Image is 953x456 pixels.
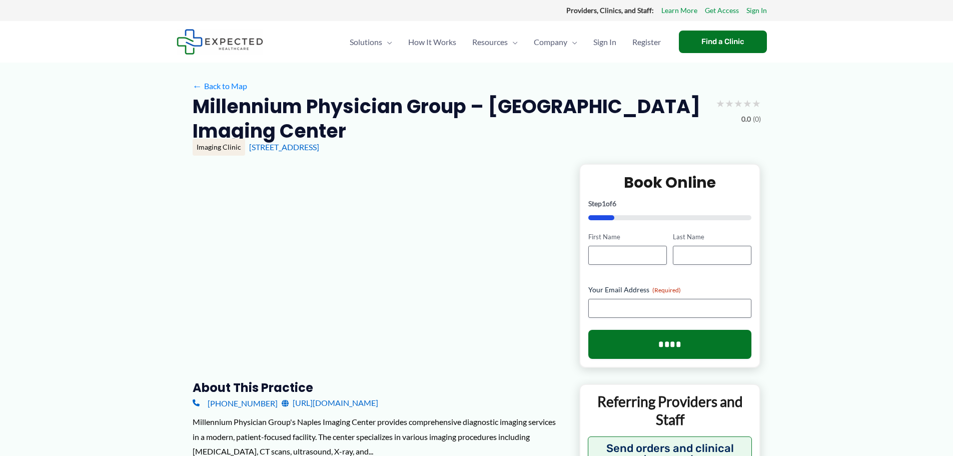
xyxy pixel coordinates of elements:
a: ←Back to Map [193,79,247,94]
span: Menu Toggle [508,25,518,60]
a: Find a Clinic [679,31,767,53]
strong: Providers, Clinics, and Staff: [566,6,654,15]
a: SolutionsMenu Toggle [342,25,400,60]
a: How It Works [400,25,464,60]
a: [STREET_ADDRESS] [249,142,319,152]
span: ← [193,81,202,91]
h2: Book Online [588,173,752,192]
a: Learn More [661,4,697,17]
nav: Primary Site Navigation [342,25,669,60]
span: Sign In [593,25,616,60]
span: (0) [753,113,761,126]
div: Imaging Clinic [193,139,245,156]
p: Step of [588,200,752,207]
span: How It Works [408,25,456,60]
a: Register [624,25,669,60]
a: ResourcesMenu Toggle [464,25,526,60]
span: Resources [472,25,508,60]
a: Get Access [705,4,739,17]
span: Solutions [350,25,382,60]
span: Company [534,25,567,60]
span: Menu Toggle [382,25,392,60]
span: Register [632,25,661,60]
span: ★ [725,94,734,113]
label: Last Name [673,232,751,242]
span: 1 [602,199,606,208]
span: ★ [743,94,752,113]
a: [PHONE_NUMBER] [193,395,278,410]
a: CompanyMenu Toggle [526,25,585,60]
span: 0.0 [741,113,751,126]
span: 6 [612,199,616,208]
a: Sign In [585,25,624,60]
span: (Required) [652,286,681,294]
label: Your Email Address [588,285,752,295]
h3: About this practice [193,380,563,395]
p: Referring Providers and Staff [588,392,752,429]
span: Menu Toggle [567,25,577,60]
h2: Millennium Physician Group – [GEOGRAPHIC_DATA] Imaging Center [193,94,708,144]
label: First Name [588,232,667,242]
a: Sign In [746,4,767,17]
span: ★ [752,94,761,113]
a: [URL][DOMAIN_NAME] [282,395,378,410]
span: ★ [734,94,743,113]
span: ★ [716,94,725,113]
img: Expected Healthcare Logo - side, dark font, small [177,29,263,55]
